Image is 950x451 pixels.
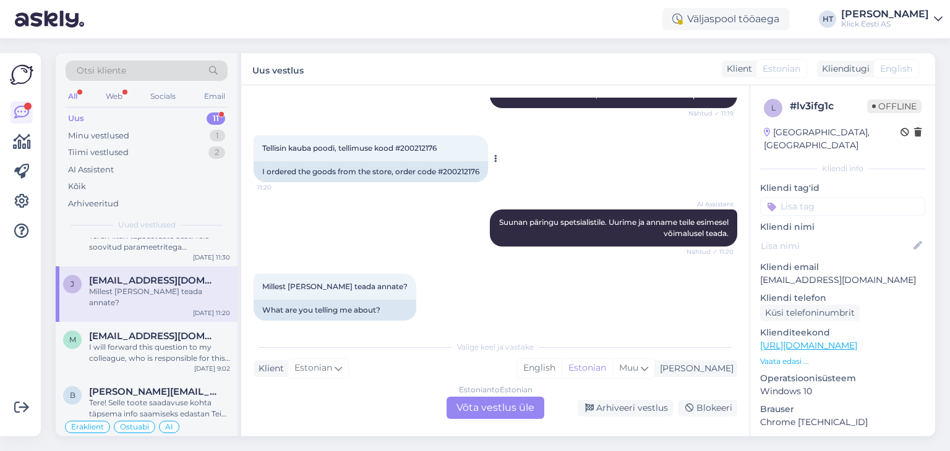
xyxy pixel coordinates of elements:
p: Brauser [760,403,925,416]
span: Millest [PERSON_NAME] teada annate? [262,282,408,291]
span: Estonian [763,62,800,75]
span: janek.saarepuu@mail.ee [89,275,218,286]
p: Vaata edasi ... [760,356,925,367]
div: 1 [210,130,225,142]
span: maarja.pollu@gmail.com [89,331,218,342]
div: Tere! Aitäh täpsustuste eest! Teie soovitud parameetritega mürasummutavate kõrvaklappide soovitus... [89,230,230,253]
span: m [69,335,76,344]
div: Socials [148,88,178,104]
div: Klienditugi [817,62,870,75]
div: Estonian [562,359,612,377]
div: Võta vestlus üle [447,397,544,419]
p: Kliendi tag'id [760,182,925,195]
span: Eraklient [71,423,104,431]
div: [GEOGRAPHIC_DATA], [GEOGRAPHIC_DATA] [764,126,901,152]
span: Offline [867,99,922,113]
div: [PERSON_NAME] [841,9,929,19]
div: HT [819,11,836,28]
img: Askly Logo [10,63,33,86]
div: Uus [68,112,84,125]
div: 11 [207,112,225,125]
div: Kõik [68,180,86,193]
div: Email [202,88,228,104]
div: Millest [PERSON_NAME] teada annate? [89,286,230,308]
p: Chrome [TECHNICAL_ID] [760,416,925,429]
div: English [517,359,562,377]
div: Väljaspool tööaega [662,8,789,30]
span: b [70,390,75,400]
label: Uus vestlus [252,61,304,77]
span: AI [165,423,173,431]
input: Lisa nimi [761,239,911,253]
span: beatrice.poldsaar@gmail.com [89,386,218,397]
span: Estonian [294,361,332,375]
div: Klick Eesti AS [841,19,929,29]
p: Kliendi telefon [760,292,925,305]
div: Estonian to Estonian [459,384,533,395]
div: Küsi telefoninumbrit [760,305,860,321]
div: Kliendi info [760,163,925,174]
span: English [880,62,912,75]
div: What are you telling me about? [254,300,416,321]
span: Nähtud ✓ 11:19 [687,109,734,118]
div: [DATE] 11:30 [193,253,230,262]
div: # lv3ifg1c [790,99,867,114]
span: Ostuabi [120,423,149,431]
div: Minu vestlused [68,130,129,142]
span: 11:20 [257,321,304,331]
input: Lisa tag [760,197,925,216]
div: I ordered the goods from the store, order code #200212176 [254,161,488,182]
span: Uued vestlused [118,219,176,230]
p: Kliendi nimi [760,221,925,234]
div: Klient [722,62,752,75]
div: [DATE] 0:29 [194,434,230,444]
span: l [771,103,776,112]
div: Klient [254,362,284,375]
span: Nähtud ✓ 11:20 [687,247,734,256]
p: Operatsioonisüsteem [760,372,925,385]
p: Windows 10 [760,385,925,398]
div: AI Assistent [68,164,114,176]
span: 11:20 [257,183,304,192]
div: Arhiveeritud [68,198,119,210]
a: [URL][DOMAIN_NAME] [760,340,857,351]
span: Otsi kliente [77,64,126,77]
div: I will forward this question to my colleague, who is responsible for this. The reply will be here... [89,342,230,364]
span: AI Assistent [687,200,734,209]
p: Klienditeekond [760,326,925,339]
span: Muu [619,362,638,373]
a: [PERSON_NAME]Klick Eesti AS [841,9,943,29]
p: Kliendi email [760,261,925,274]
span: j [71,279,74,289]
div: 2 [208,146,225,159]
div: Arhiveeri vestlus [578,400,673,416]
div: [DATE] 11:20 [193,308,230,318]
div: [PERSON_NAME] [655,362,734,375]
div: Tere! Selle toote saadavuse kohta täpsema info saamiseks edastan Teie päringu kolleegile. Vastus ... [89,397,230,419]
div: Web [103,88,125,104]
div: [DATE] 9:02 [194,364,230,373]
span: Tellisin kauba poodi, tellimuse kood #200212176 [262,143,437,153]
span: Suunan päringu spetsialistile. Uurime ja anname teile esimesel võimalusel teada. [499,217,730,238]
p: [EMAIL_ADDRESS][DOMAIN_NAME] [760,274,925,287]
div: All [66,88,80,104]
div: Valige keel ja vastake [254,342,737,353]
div: Tiimi vestlused [68,146,129,159]
div: Blokeeri [678,400,737,416]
